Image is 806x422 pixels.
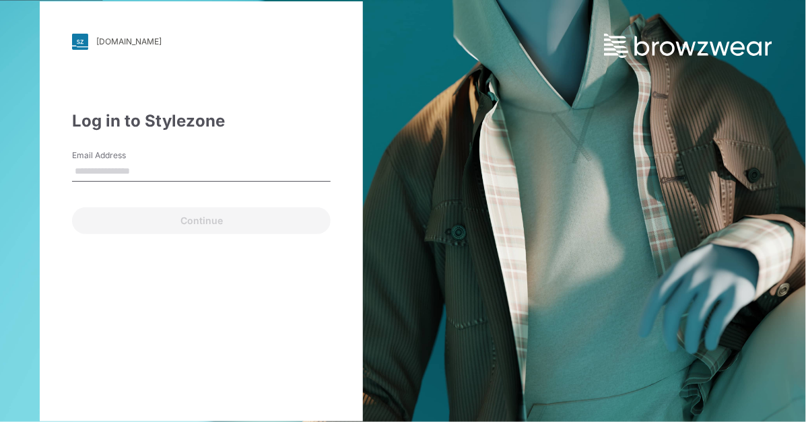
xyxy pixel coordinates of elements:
[96,36,162,46] div: [DOMAIN_NAME]
[72,34,88,50] img: svg+xml;base64,PHN2ZyB3aWR0aD0iMjgiIGhlaWdodD0iMjgiIHZpZXdCb3g9IjAgMCAyOCAyOCIgZmlsbD0ibm9uZSIgeG...
[604,34,772,58] img: browzwear-logo.73288ffb.svg
[72,149,166,162] label: Email Address
[72,34,331,50] a: [DOMAIN_NAME]
[72,109,331,133] div: Log in to Stylezone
